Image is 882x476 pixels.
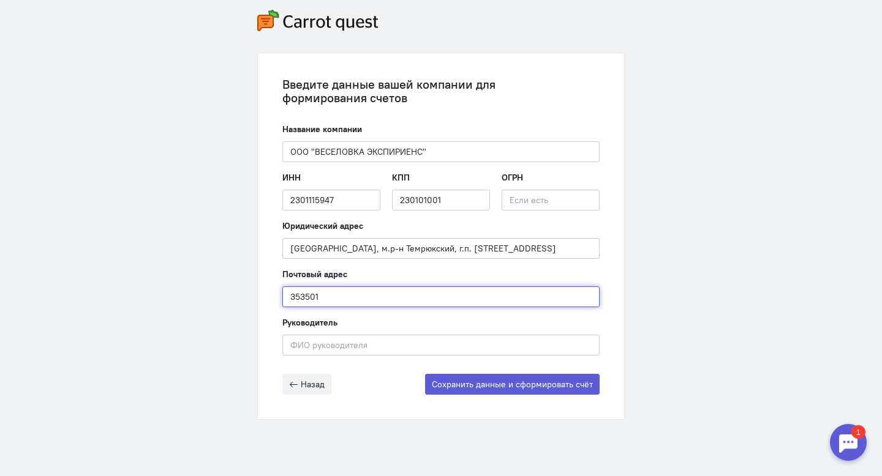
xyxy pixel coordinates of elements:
label: ИНН [282,171,301,184]
label: Название компании [282,123,362,135]
label: ОГРН [502,171,523,184]
img: carrot-quest-logo.svg [257,10,379,31]
label: Почтовый адрес [282,268,347,280]
button: Назад [282,374,331,395]
label: Юридический адрес [282,220,363,232]
input: ФИО руководителя [282,335,600,355]
div: 1 [28,7,42,21]
input: Если есть [392,190,490,210]
label: Руководитель [282,316,337,329]
label: КПП [392,171,410,184]
span: Назад [301,379,325,390]
div: Введите данные вашей компании для формирования счетов [282,78,600,105]
button: Сохранить данные и сформировать счёт [425,374,600,395]
input: ИНН компании [282,190,380,210]
input: Название компании, например «ООО “Огого“» [282,141,600,162]
input: Юридический адрес компании [282,238,600,259]
input: Если есть [502,190,600,210]
input: Почтовый адрес компании [282,286,600,307]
